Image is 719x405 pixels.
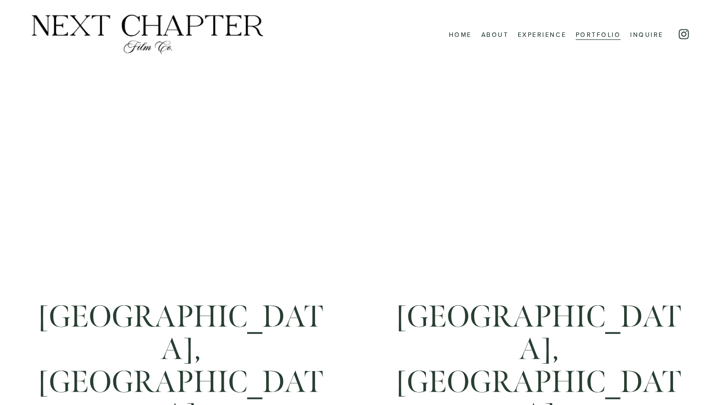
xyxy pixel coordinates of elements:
a: Portfolio [576,28,621,40]
a: Inquire [630,28,664,40]
img: Next Chapter Film Co. [29,13,266,56]
a: Instagram [678,28,690,40]
a: About [481,28,509,40]
iframe: Jessi + Kyle Wedding Trailer [29,116,332,275]
a: Experience [518,28,566,40]
a: Home [449,28,472,40]
iframe: Trailer [387,116,690,287]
